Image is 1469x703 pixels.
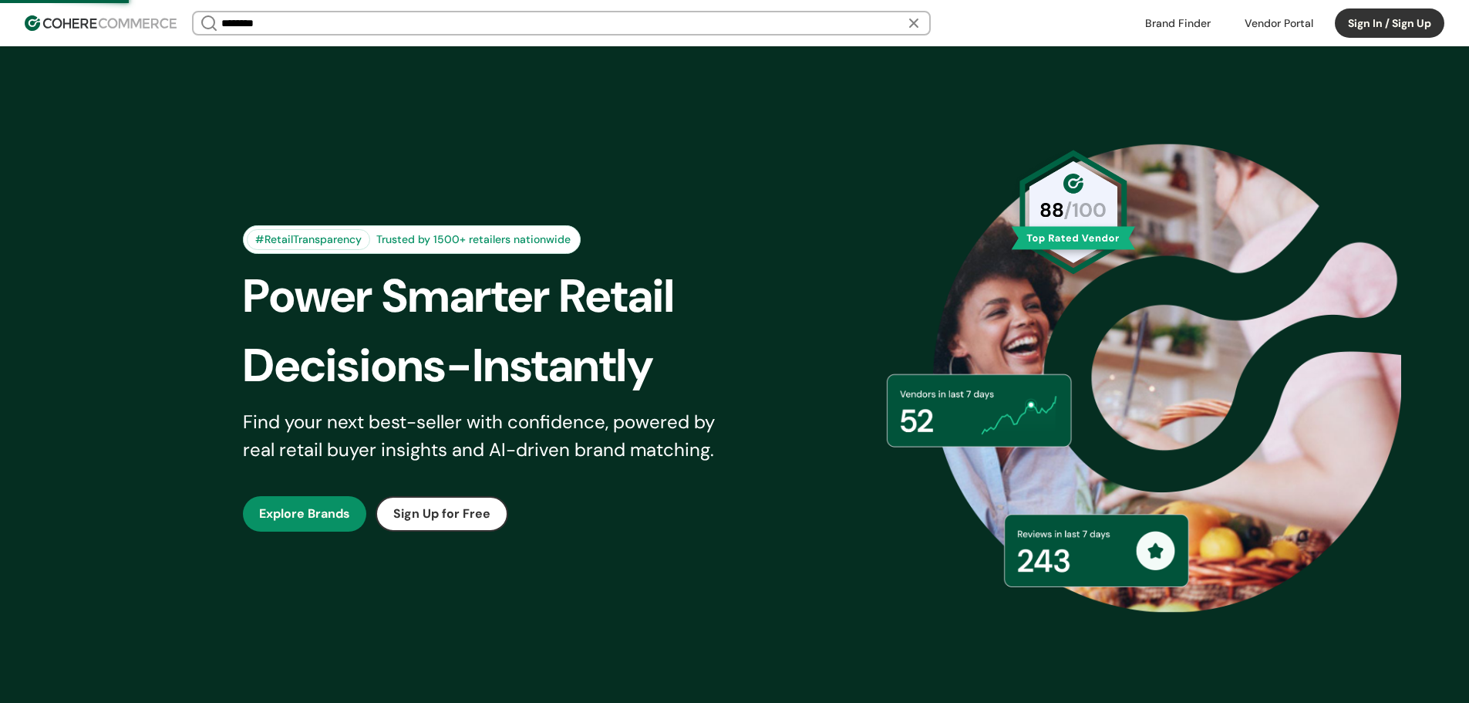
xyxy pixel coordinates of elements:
[370,232,577,248] div: Trusted by 1500+ retailers nationwide
[243,331,761,401] div: Decisions-Instantly
[376,496,508,532] button: Sign Up for Free
[243,262,761,331] div: Power Smarter Retail
[243,496,366,532] button: Explore Brands
[247,229,370,250] div: #RetailTransparency
[243,408,735,464] div: Find your next best-seller with confidence, powered by real retail buyer insights and AI-driven b...
[1335,8,1444,38] button: Sign In / Sign Up
[25,15,177,31] img: Cohere Logo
